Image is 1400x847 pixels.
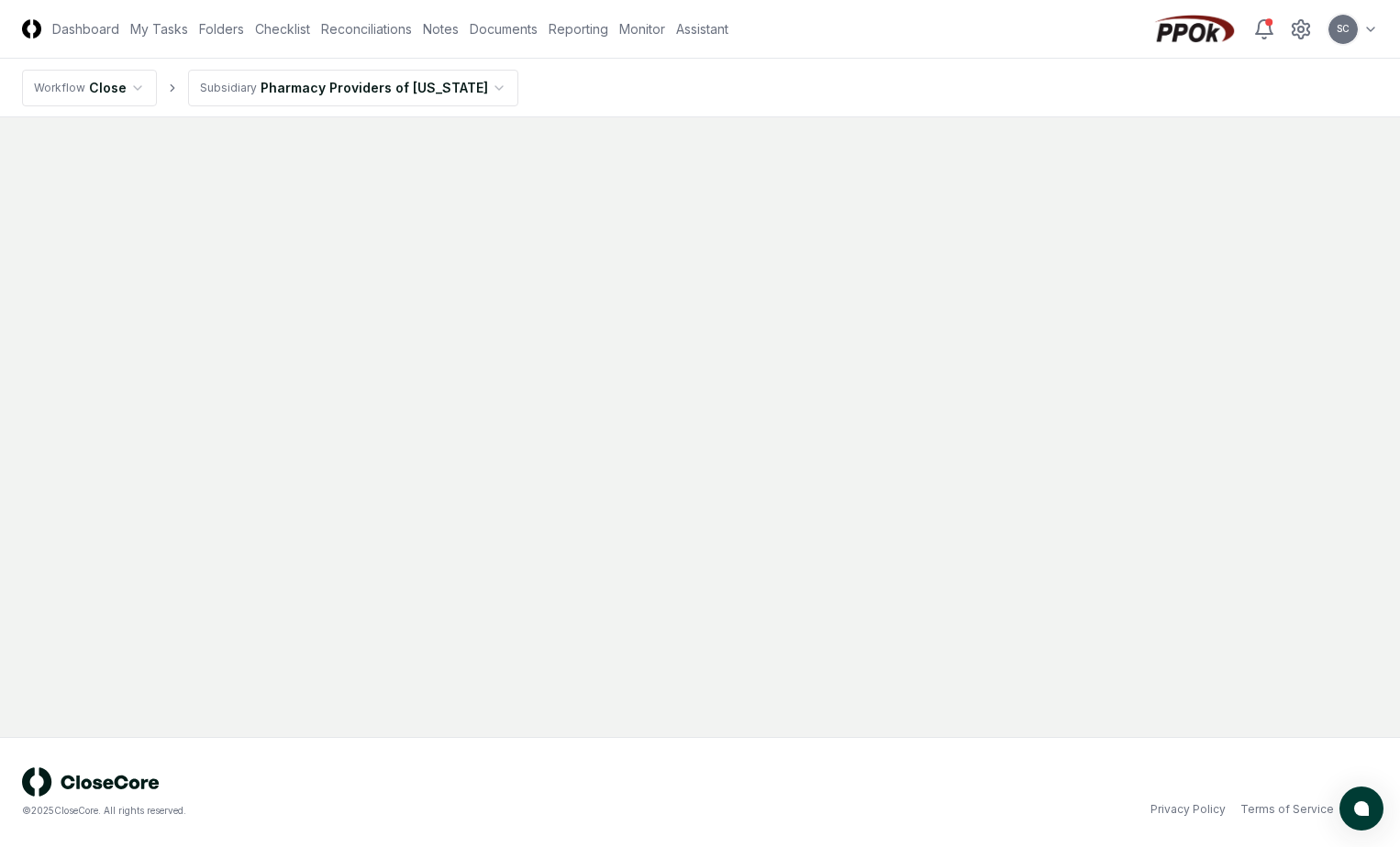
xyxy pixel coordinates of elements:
button: SC [1327,13,1360,46]
button: atlas-launcher [1339,786,1383,830]
div: © 2025 CloseCore. All rights reserved. [22,804,700,818]
a: Assistant [676,19,728,38]
img: Logo [22,19,41,38]
a: Terms of Service [1240,801,1334,818]
a: Folders [199,19,244,38]
a: Checklist [255,19,310,38]
span: SC [1337,22,1350,36]
nav: breadcrumb [22,70,518,106]
a: Documents [470,19,538,38]
div: Subsidiary [200,80,257,96]
img: logo [22,767,160,797]
a: Notes [423,19,459,38]
a: Reporting [549,19,608,38]
a: Monitor [619,19,665,38]
a: Reconciliations [321,19,412,38]
a: My Tasks [130,19,188,38]
a: Privacy Policy [1150,801,1226,818]
div: Workflow [34,80,85,96]
img: PPOk logo [1150,15,1239,44]
a: Dashboard [52,19,119,38]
